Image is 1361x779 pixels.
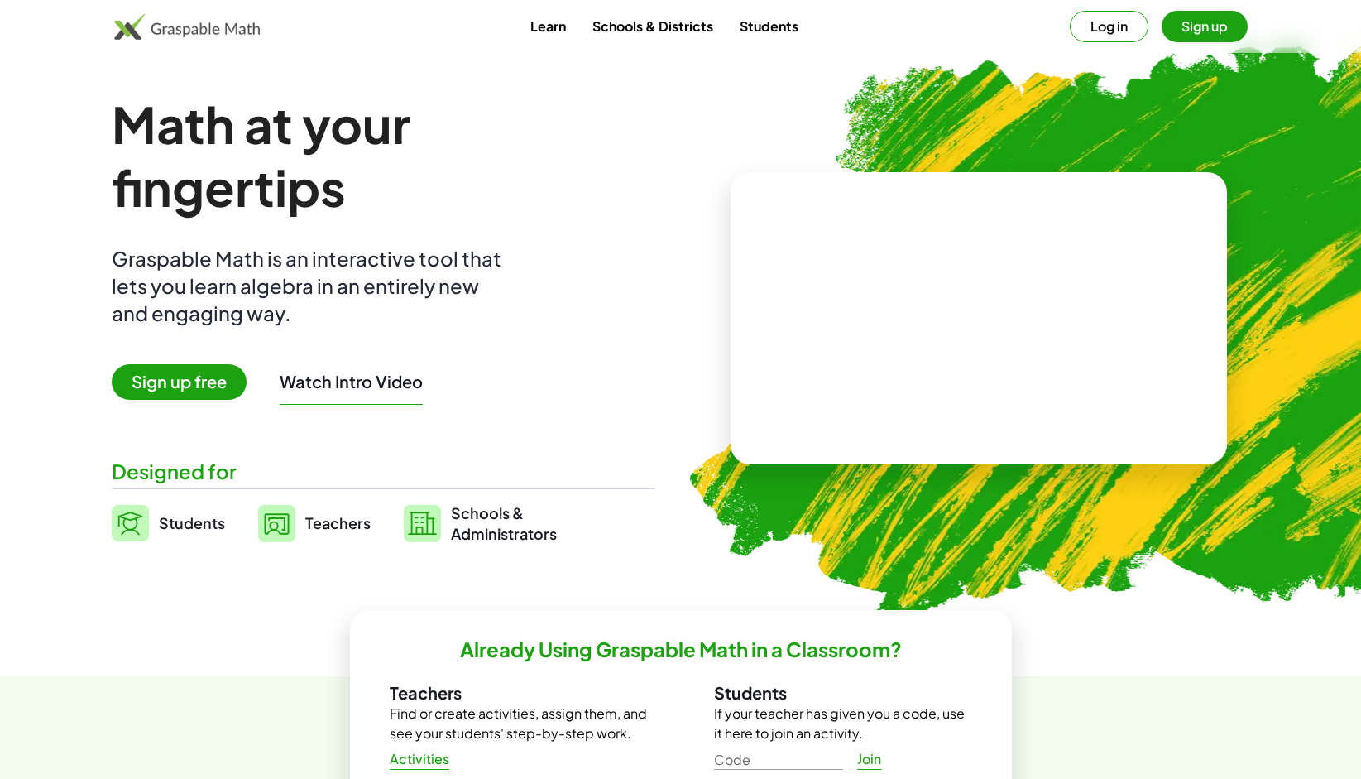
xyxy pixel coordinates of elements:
[112,505,149,541] img: svg%3e
[305,513,371,532] span: Teachers
[714,682,972,704] h3: Students
[460,637,902,662] h2: Already Using Graspable Math in a Classroom?
[579,11,726,41] a: Schools & Districts
[390,751,450,768] span: Activities
[258,505,295,542] img: svg%3e
[726,11,812,41] a: Students
[390,704,648,743] p: Find or create activities, assign them, and see your students' step-by-step work.
[1162,11,1248,42] button: Sign up
[843,744,896,774] a: Join
[1070,11,1148,42] button: Log in
[280,371,423,392] button: Watch Intro Video
[159,513,225,532] span: Students
[517,11,579,41] a: Learn
[376,744,463,774] a: Activities
[390,682,648,704] h3: Teachers
[112,93,638,219] h1: Math at your fingertips
[258,503,371,544] a: Teachers
[112,364,247,400] span: Sign up free
[112,245,509,327] div: Graspable Math is an interactive tool that lets you learn algebra in an entirely new and engaging...
[1021,17,1344,138] iframe: Sign in with Google Dialog
[404,505,441,542] img: svg%3e
[112,503,225,544] a: Students
[451,503,557,544] span: Schools & Administrators
[404,503,557,544] a: Schools &Administrators
[714,704,972,743] p: If your teacher has given you a code, use it here to join an activity.
[112,458,654,485] div: Designed for
[855,257,1103,381] video: What is this? This is dynamic math notation. Dynamic math notation plays a central role in how Gr...
[857,751,882,768] span: Join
